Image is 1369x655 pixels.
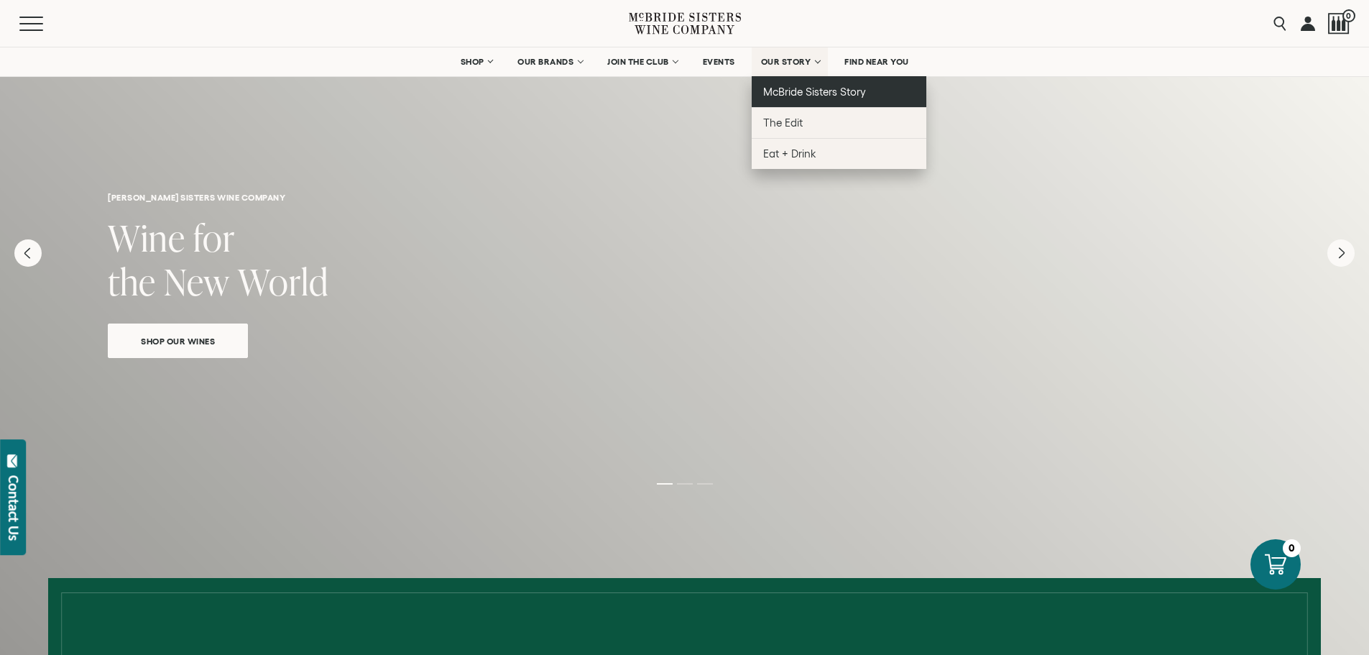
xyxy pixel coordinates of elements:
a: Shop Our Wines [108,324,248,358]
span: for [193,213,235,262]
a: OUR STORY [752,47,829,76]
a: The Edit [752,107,926,138]
span: the [108,257,156,306]
span: 0 [1342,9,1355,22]
span: FIND NEAR YOU [844,57,909,67]
div: Contact Us [6,475,21,541]
li: Page dot 1 [657,483,673,485]
span: World [238,257,328,306]
span: JOIN THE CLUB [607,57,669,67]
a: EVENTS [693,47,745,76]
span: Wine [108,213,185,262]
a: FIND NEAR YOU [835,47,918,76]
a: JOIN THE CLUB [598,47,686,76]
span: Shop Our Wines [116,333,240,349]
button: Previous [14,239,42,267]
li: Page dot 3 [697,483,713,485]
span: SHOP [460,57,484,67]
button: Next [1327,239,1355,267]
span: The Edit [763,116,803,129]
h6: [PERSON_NAME] sisters wine company [108,193,1261,202]
button: Mobile Menu Trigger [19,17,71,31]
a: OUR BRANDS [508,47,591,76]
span: EVENTS [703,57,735,67]
span: New [164,257,230,306]
a: Eat + Drink [752,138,926,169]
a: SHOP [451,47,501,76]
span: OUR BRANDS [517,57,573,67]
div: 0 [1283,539,1301,557]
span: Eat + Drink [763,147,816,160]
span: McBride Sisters Story [763,86,866,98]
li: Page dot 2 [677,483,693,485]
span: OUR STORY [761,57,811,67]
a: McBride Sisters Story [752,76,926,107]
